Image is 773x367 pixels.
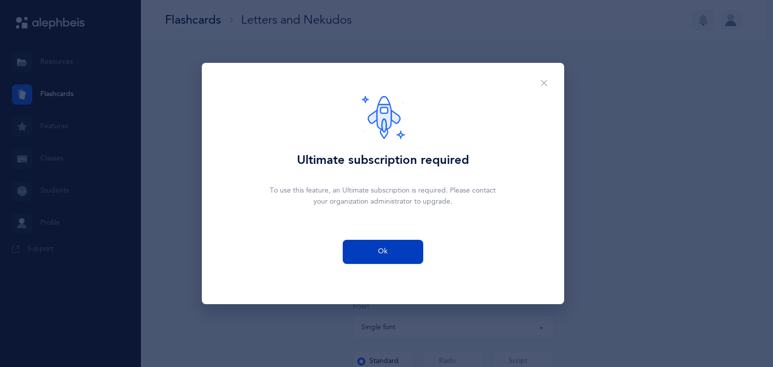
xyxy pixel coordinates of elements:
[267,186,499,208] div: To use this feature, an Ultimate subscription is required. Please contact your organization admin...
[532,71,556,96] button: Close
[378,246,388,257] span: Ok
[361,95,405,139] img: premium.svg
[297,151,469,169] div: Ultimate subscription required
[343,240,423,264] button: Ok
